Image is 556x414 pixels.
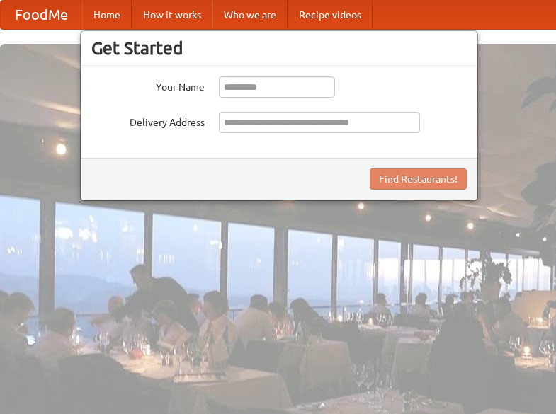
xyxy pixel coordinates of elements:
[132,1,212,29] a: How it works
[288,1,373,29] a: Recipe videos
[91,38,467,59] h3: Get Started
[91,76,205,94] label: Your Name
[370,168,467,190] button: Find Restaurants!
[212,1,288,29] a: Who we are
[91,112,205,130] label: Delivery Address
[82,1,132,29] a: Home
[1,1,82,29] a: FoodMe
